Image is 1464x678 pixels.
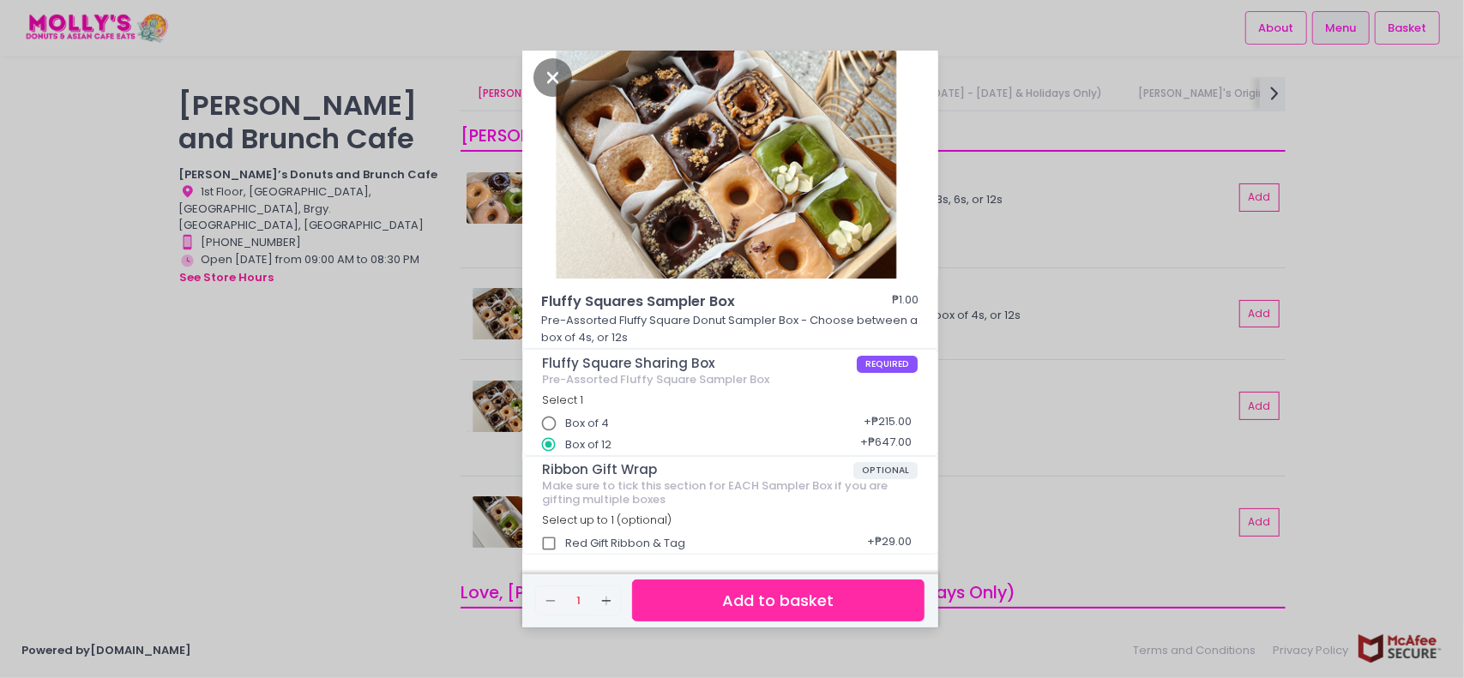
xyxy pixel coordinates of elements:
span: Ribbon Gift Wrap [542,462,853,477]
span: Select up to 1 (optional) [542,513,672,527]
span: OPTIONAL [853,462,918,479]
span: Box of 4 [565,415,609,432]
div: + ₱29.00 [862,527,918,560]
span: REQUIRED [857,356,918,373]
span: Select 1 [542,393,583,407]
div: + ₱647.00 [855,429,918,461]
button: Add to basket [632,579,924,621]
div: Make sure to tick this section for EACH Sampler Box if you are gifting multiple boxes [542,479,918,506]
p: Pre-Assorted Fluffy Square Donut Sampler Box - Choose between a box of 4s, or 12s [541,312,919,345]
span: Fluffy Squares Sampler Box [541,291,824,312]
span: Fluffy Square Sharing Box [542,356,857,371]
div: Pre-Assorted Fluffy Square Sampler Box [542,373,918,387]
img: Fluffy Squares Sampler Box [522,45,938,279]
div: ₱1.00 [892,291,919,312]
button: Close [533,68,573,85]
span: Box of 12 [565,436,612,453]
div: + ₱215.00 [859,407,918,440]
